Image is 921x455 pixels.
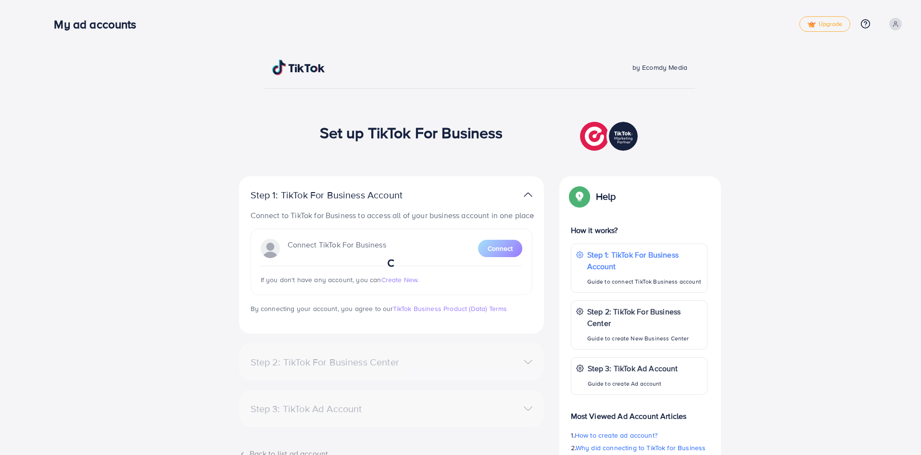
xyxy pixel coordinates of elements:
p: Most Viewed Ad Account Articles [571,403,707,422]
p: Step 1: TikTok For Business Account [587,249,702,272]
a: tickUpgrade [799,16,850,32]
p: Guide to create New Business Center [587,333,702,344]
img: tick [807,21,816,28]
span: Upgrade [807,21,842,28]
img: Popup guide [571,188,588,205]
p: 1. [571,429,707,441]
span: by Ecomdy Media [632,63,687,72]
img: TikTok [272,60,325,75]
h1: Set up TikTok For Business [320,123,503,142]
img: TikTok partner [580,119,640,153]
p: Step 1: TikTok For Business Account [251,189,433,201]
p: Step 2: TikTok For Business Center [587,306,702,329]
img: TikTok partner [524,188,532,202]
h3: My ad accounts [54,17,144,31]
p: How it works? [571,224,707,236]
p: Step 3: TikTok Ad Account [588,363,678,374]
p: Guide to create Ad account [588,378,678,390]
p: Help [596,191,616,202]
span: How to create ad account? [575,430,657,440]
p: Guide to connect TikTok Business account [587,276,702,287]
